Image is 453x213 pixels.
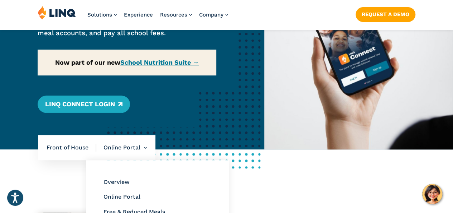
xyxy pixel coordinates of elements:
[47,144,96,152] span: Front of House
[199,11,223,18] span: Company
[422,184,442,204] button: Hello, have a question? Let’s chat.
[55,59,199,66] strong: Now part of our new
[103,179,130,185] a: Overview
[87,6,228,29] nav: Primary Navigation
[199,11,228,18] a: Company
[87,11,117,18] a: Solutions
[160,11,187,18] span: Resources
[103,193,140,200] a: Online Portal
[356,6,415,22] nav: Button Navigation
[38,6,76,19] img: LINQ | K‑12 Software
[38,96,130,113] a: LINQ Connect Login
[124,11,153,18] a: Experience
[160,11,192,18] a: Resources
[96,135,147,160] li: Online Portal
[87,11,112,18] span: Solutions
[356,7,415,22] a: Request a Demo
